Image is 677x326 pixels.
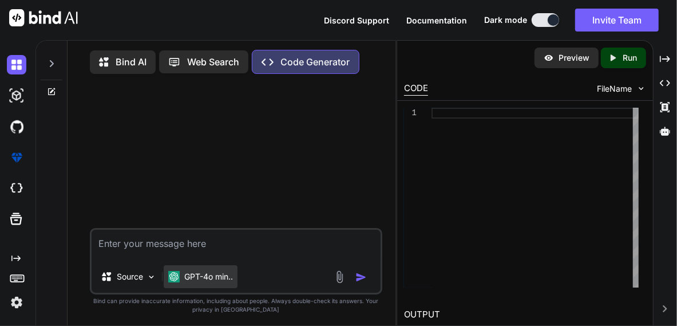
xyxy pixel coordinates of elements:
p: Run [623,52,637,64]
img: darkChat [7,55,26,74]
div: 1 [404,108,417,119]
img: cloudideIcon [7,179,26,198]
span: Discord Support [324,15,389,25]
img: settings [7,293,26,312]
p: Source [117,271,143,282]
p: Bind can provide inaccurate information, including about people. Always double-check its answers.... [90,297,382,314]
p: Preview [559,52,589,64]
img: Pick Models [147,272,156,282]
button: Invite Team [575,9,659,32]
span: Dark mode [484,14,527,26]
img: premium [7,148,26,167]
button: Discord Support [324,14,389,26]
img: icon [355,272,367,283]
p: Bind AI [116,55,147,69]
img: preview [544,53,554,63]
span: FileName [597,83,632,95]
img: attachment [333,270,346,284]
img: githubDark [7,117,26,136]
p: GPT-4o min.. [184,271,233,282]
div: CODE [404,82,428,96]
img: darkAi-studio [7,86,26,105]
p: Code Generator [280,55,350,69]
span: Documentation [406,15,467,25]
button: Documentation [406,14,467,26]
img: Bind AI [9,9,78,26]
img: chevron down [636,84,646,93]
p: Web Search [187,55,239,69]
img: GPT-4o mini [168,271,180,282]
